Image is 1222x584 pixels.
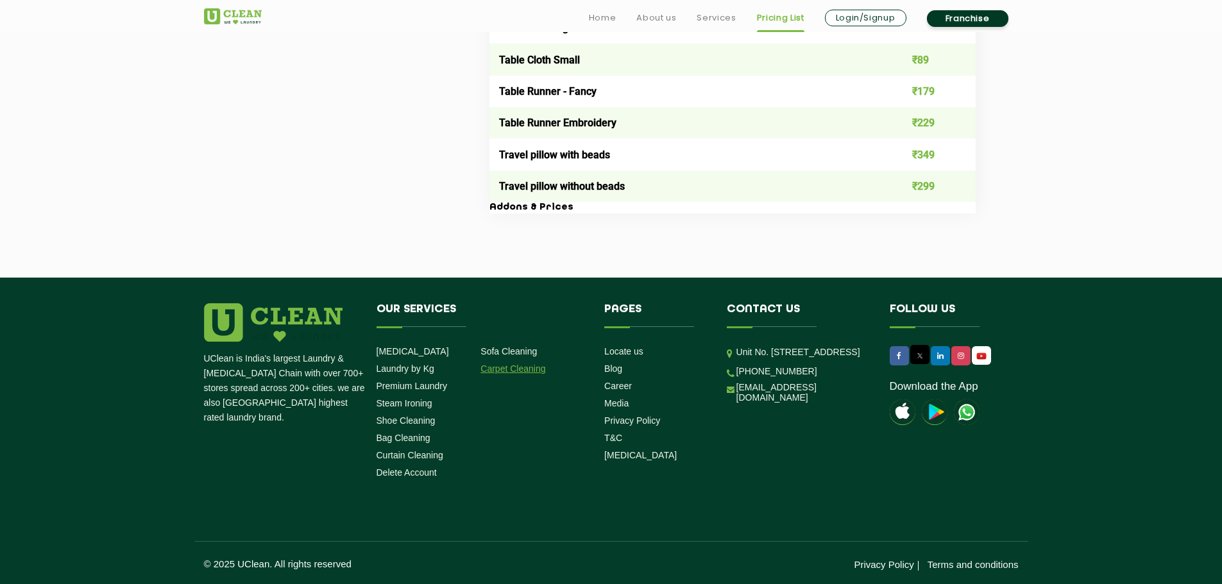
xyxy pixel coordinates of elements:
h4: Contact us [727,303,870,328]
td: Table Runner Embroidery [489,107,879,138]
td: ₹299 [878,171,976,202]
a: T&C [604,433,622,443]
p: UClean is India's largest Laundry & [MEDICAL_DATA] Chain with over 700+ stores spread across 200+... [204,351,367,425]
a: Media [604,398,629,408]
td: ₹229 [878,107,976,138]
a: [PHONE_NUMBER] [736,366,817,376]
a: [MEDICAL_DATA] [377,346,449,356]
a: Terms and conditions [928,559,1019,570]
a: Bag Cleaning [377,433,430,443]
td: Table Cloth Small [489,44,879,75]
h3: Addons & Prices [489,202,976,213]
a: Services [697,10,736,26]
a: Sofa Cleaning [480,346,537,356]
a: Career [604,381,632,391]
a: Delete Account [377,467,437,478]
img: UClean Laundry and Dry Cleaning [973,349,990,363]
td: ₹179 [878,76,976,107]
td: Travel pillow with beads [489,138,879,170]
img: playstoreicon.png [922,399,947,425]
a: Blog [604,363,622,374]
a: Shoe Cleaning [377,415,436,426]
a: About us [636,10,676,26]
h4: Pages [604,303,708,328]
a: Login/Signup [825,10,906,26]
a: Curtain Cleaning [377,450,443,460]
img: logo.png [204,303,343,342]
a: Privacy Policy [854,559,913,570]
a: Pricing List [757,10,804,26]
a: [EMAIL_ADDRESS][DOMAIN_NAME] [736,382,870,403]
img: UClean Laundry and Dry Cleaning [204,8,262,24]
a: Download the App [890,380,978,393]
img: apple-icon.png [890,399,915,425]
a: [MEDICAL_DATA] [604,450,677,460]
a: Home [589,10,616,26]
a: Franchise [927,10,1008,27]
h4: Follow us [890,303,1003,328]
a: Carpet Cleaning [480,363,545,374]
img: UClean Laundry and Dry Cleaning [954,399,980,425]
h4: Our Services [377,303,586,328]
td: Travel pillow without beads [489,171,879,202]
a: Steam Ironing [377,398,432,408]
a: Laundry by Kg [377,363,434,374]
td: ₹349 [878,138,976,170]
p: © 2025 UClean. All rights reserved [204,558,611,569]
a: Locate us [604,346,643,356]
p: Unit No. [STREET_ADDRESS] [736,345,870,360]
a: Privacy Policy [604,415,660,426]
td: Table Runner - Fancy [489,76,879,107]
td: ₹89 [878,44,976,75]
a: Premium Laundry [377,381,448,391]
